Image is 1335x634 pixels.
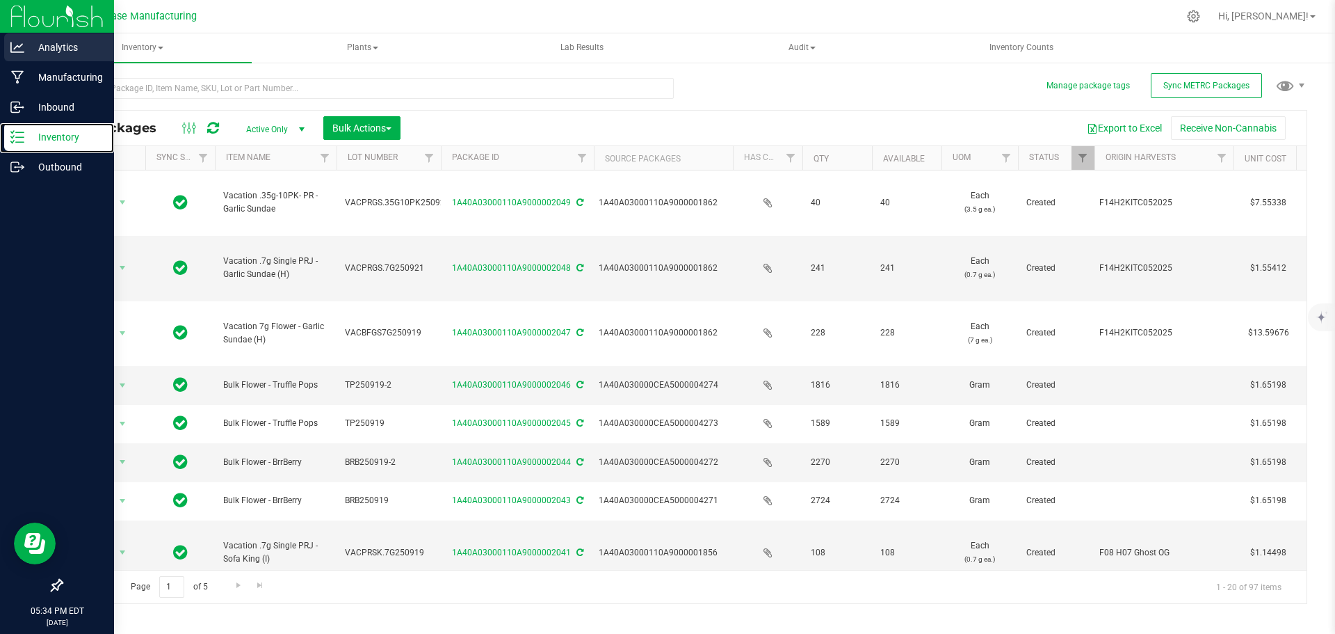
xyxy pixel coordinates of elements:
[811,379,864,392] span: 1816
[10,40,24,54] inline-svg: Analytics
[314,146,337,170] a: Filter
[811,546,864,560] span: 108
[114,376,131,395] span: select
[1026,196,1086,209] span: Created
[1233,521,1303,586] td: $1.14498
[1026,456,1086,469] span: Created
[599,546,729,560] div: Value 1: 1A40A03000110A9000001856
[574,380,583,390] span: Sync from Compliance System
[1245,154,1286,164] a: Unit Cost
[542,42,622,54] span: Lab Results
[912,33,1131,63] a: Inventory Counts
[452,457,571,467] a: 1A40A03000110A9000002044
[1233,366,1303,404] td: $1.65198
[345,326,432,340] span: VACBFGS7G250919
[226,152,270,162] a: Item Name
[880,494,933,507] span: 2724
[24,69,108,86] p: Manufacturing
[571,146,594,170] a: Filter
[599,456,729,469] div: Value 1: 1A40A030000CEA5000004272
[811,196,864,209] span: 40
[33,33,252,63] a: Inventory
[1205,576,1293,597] span: 1 - 20 of 97 items
[1233,301,1303,367] td: $13.59676
[452,496,571,505] a: 1A40A03000110A9000002043
[348,152,398,162] a: Lot Number
[1233,236,1303,301] td: $1.55412
[811,326,864,340] span: 228
[223,494,328,507] span: Bulk Flower - BrrBerry
[693,34,910,62] span: Audit
[223,456,328,469] span: Bulk Flower - BrrBerry
[192,146,215,170] a: Filter
[114,193,131,212] span: select
[452,548,571,557] a: 1A40A03000110A9000002041
[114,414,131,434] span: select
[814,154,829,164] a: Qty
[254,34,471,62] span: Plants
[223,320,328,347] span: Vacation 7g Flower - Garlic Sundae (H)
[1171,116,1286,140] button: Receive Non-Cannabis
[1026,417,1086,430] span: Created
[1099,196,1229,209] div: Value 1: F14H2KITC052025
[345,417,432,430] span: TP250919
[345,379,432,392] span: TP250919-2
[173,323,188,342] span: In Sync
[345,546,432,560] span: VACPRSK.7G250919
[953,152,971,162] a: UOM
[950,255,1010,281] span: Each
[1071,146,1094,170] a: Filter
[574,198,583,207] span: Sync from Compliance System
[452,263,571,273] a: 1A40A03000110A9000002048
[1026,494,1086,507] span: Created
[1026,326,1086,340] span: Created
[1099,326,1229,340] div: Value 1: F14H2KITC052025
[24,129,108,145] p: Inventory
[1026,379,1086,392] span: Created
[950,539,1010,566] span: Each
[574,263,583,273] span: Sync from Compliance System
[1078,116,1171,140] button: Export to Excel
[950,553,1010,566] p: (0.7 g ea.)
[693,33,911,63] a: Audit
[733,146,802,171] th: Has COA
[880,262,933,275] span: 241
[345,262,432,275] span: VACPRGS.7G250921
[345,494,432,507] span: BRB250919
[1099,262,1229,275] div: Value 1: F14H2KITC052025
[574,548,583,557] span: Sync from Compliance System
[223,379,328,392] span: Bulk Flower - Truffle Pops
[574,418,583,428] span: Sync from Compliance System
[345,456,432,469] span: BRB250919-2
[452,198,571,207] a: 1A40A03000110A9000002049
[24,39,108,56] p: Analytics
[114,491,131,511] span: select
[156,152,210,162] a: Sync Status
[72,120,170,136] span: All Packages
[1211,146,1233,170] a: Filter
[950,417,1010,430] span: Gram
[599,196,729,209] div: Value 1: 1A40A03000110A9000001862
[114,543,131,562] span: select
[950,268,1010,281] p: (0.7 g ea.)
[950,333,1010,347] p: (7 g ea.)
[880,417,933,430] span: 1589
[61,78,674,99] input: Search Package ID, Item Name, SKU, Lot or Part Number...
[950,494,1010,507] span: Gram
[599,417,729,430] div: Value 1: 1A40A030000CEA5000004273
[599,494,729,507] div: Value 1: 1A40A030000CEA5000004271
[173,543,188,562] span: In Sync
[599,379,729,392] div: Value 1: 1A40A030000CEA5000004274
[950,203,1010,216] p: (3.5 g ea.)
[599,326,729,340] div: Value 1: 1A40A03000110A9000001862
[14,523,56,564] iframe: Resource center
[6,605,108,617] p: 05:34 PM EDT
[223,539,328,566] span: Vacation .7g Single PRJ - Sofa King (I)
[223,189,328,216] span: Vacation .35g-10PK- PR - Garlic Sundae
[811,494,864,507] span: 2724
[10,160,24,174] inline-svg: Outbound
[880,196,933,209] span: 40
[24,159,108,175] p: Outbound
[452,418,571,428] a: 1A40A03000110A9000002045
